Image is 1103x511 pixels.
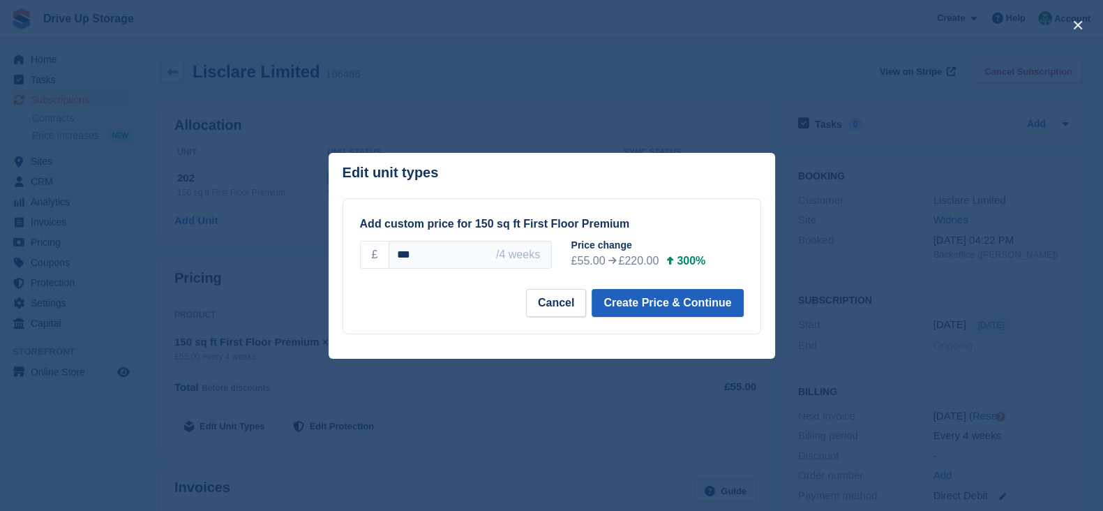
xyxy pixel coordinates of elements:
button: Create Price & Continue [592,289,743,317]
button: close [1067,14,1089,36]
div: 300% [677,253,705,269]
div: £55.00 [571,253,606,269]
div: £220.00 [618,253,659,269]
button: Cancel [526,289,586,317]
div: Add custom price for 150 sq ft First Floor Premium [360,216,744,232]
div: Price change [571,238,755,253]
p: Edit unit types [343,165,439,181]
